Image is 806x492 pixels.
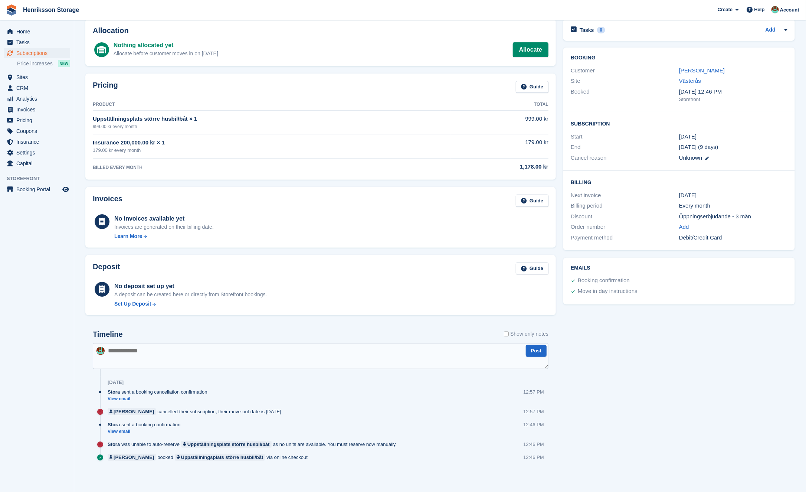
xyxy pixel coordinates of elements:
[571,77,679,85] div: Site
[187,441,270,448] div: Uppställningsplats större husbil/båt
[96,347,105,355] img: Isak Martinelle
[679,96,787,103] div: Storefront
[679,223,689,231] a: Add
[61,185,70,194] a: Preview store
[17,60,53,67] span: Price increases
[114,282,267,291] div: No deposit set up yet
[114,232,214,240] a: Learn More
[16,48,61,58] span: Subscriptions
[578,276,630,285] div: Booking confirmation
[504,330,509,338] input: Show only notes
[93,139,451,147] div: Insurance 200,000.00 kr × 1
[93,99,451,111] th: Product
[571,154,679,162] div: Cancel reason
[516,81,548,93] a: Guide
[571,265,787,271] h2: Emails
[780,6,799,14] span: Account
[108,429,184,435] a: View email
[679,234,787,242] div: Debit/Credit Card
[451,99,548,111] th: Total
[175,454,265,461] a: Uppställningsplats större husbil/båt
[4,147,70,158] a: menu
[93,147,451,154] div: 179.00 kr every month
[16,37,61,48] span: Tasks
[4,72,70,82] a: menu
[4,83,70,93] a: menu
[114,300,267,308] a: Set Up Deposit
[108,421,120,428] span: Stora
[93,263,120,275] h2: Deposit
[4,158,70,169] a: menu
[571,223,679,231] div: Order number
[108,454,311,461] div: booked via online checkout
[597,27,606,33] div: 0
[108,454,156,461] a: [PERSON_NAME]
[181,454,263,461] div: Uppställningsplats större husbil/båt
[679,144,718,150] span: [DATE] (9 days)
[516,263,548,275] a: Guide
[181,441,272,448] a: Uppställningsplats större husbil/båt
[571,133,679,141] div: Start
[108,441,120,448] span: Stora
[108,388,211,395] div: sent a booking cancellation confirmation
[571,88,679,103] div: Booked
[571,191,679,200] div: Next invoice
[4,37,70,48] a: menu
[571,55,787,61] h2: Booking
[571,212,679,221] div: Discount
[108,441,400,448] div: was unable to auto-reserve as no units are available. You must reserve now manually.
[571,143,679,151] div: End
[16,26,61,37] span: Home
[17,59,70,68] a: Price increases NEW
[114,223,214,231] div: Invoices are generated on their billing date.
[93,81,118,93] h2: Pricing
[20,4,82,16] a: Henriksson Storage
[16,83,61,93] span: CRM
[766,26,776,35] a: Add
[526,345,547,357] button: Post
[679,154,702,161] span: Unknown
[571,234,679,242] div: Payment method
[679,78,701,84] a: Västerås
[108,388,120,395] span: Stora
[114,50,218,58] div: Allocate before customer moves in on [DATE]
[523,454,544,461] div: 12:46 PM
[4,115,70,126] a: menu
[4,104,70,115] a: menu
[679,67,725,74] a: [PERSON_NAME]
[7,175,74,182] span: Storefront
[679,212,787,221] div: Öppningserbjudande - 3 mån
[571,202,679,210] div: Billing period
[679,88,787,96] div: [DATE] 12:46 PM
[4,184,70,195] a: menu
[93,123,451,130] div: 999.00 kr every month
[523,441,544,448] div: 12:46 PM
[679,191,787,200] div: [DATE]
[114,41,218,50] div: Nothing allocated yet
[754,6,765,13] span: Help
[451,111,548,134] td: 999.00 kr
[4,126,70,136] a: menu
[16,115,61,126] span: Pricing
[578,287,638,296] div: Move in day instructions
[16,72,61,82] span: Sites
[523,421,544,428] div: 12:46 PM
[108,379,124,385] div: [DATE]
[504,330,548,338] label: Show only notes
[16,126,61,136] span: Coupons
[114,214,214,223] div: No invoices available yet
[58,60,70,67] div: NEW
[93,330,123,339] h2: Timeline
[93,195,122,207] h2: Invoices
[114,300,151,308] div: Set Up Deposit
[6,4,17,16] img: stora-icon-8386f47178a22dfd0bd8f6a31ec36ba5ce8667c1dd55bd0f319d3a0aa187defe.svg
[114,291,267,299] p: A deposit can be created here or directly from Storefront bookings.
[451,134,548,158] td: 179.00 kr
[93,26,548,35] h2: Allocation
[571,66,679,75] div: Customer
[451,163,548,171] div: 1,178.00 kr
[108,396,211,402] a: View email
[16,94,61,104] span: Analytics
[93,164,451,171] div: BILLED EVERY MONTH
[4,137,70,147] a: menu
